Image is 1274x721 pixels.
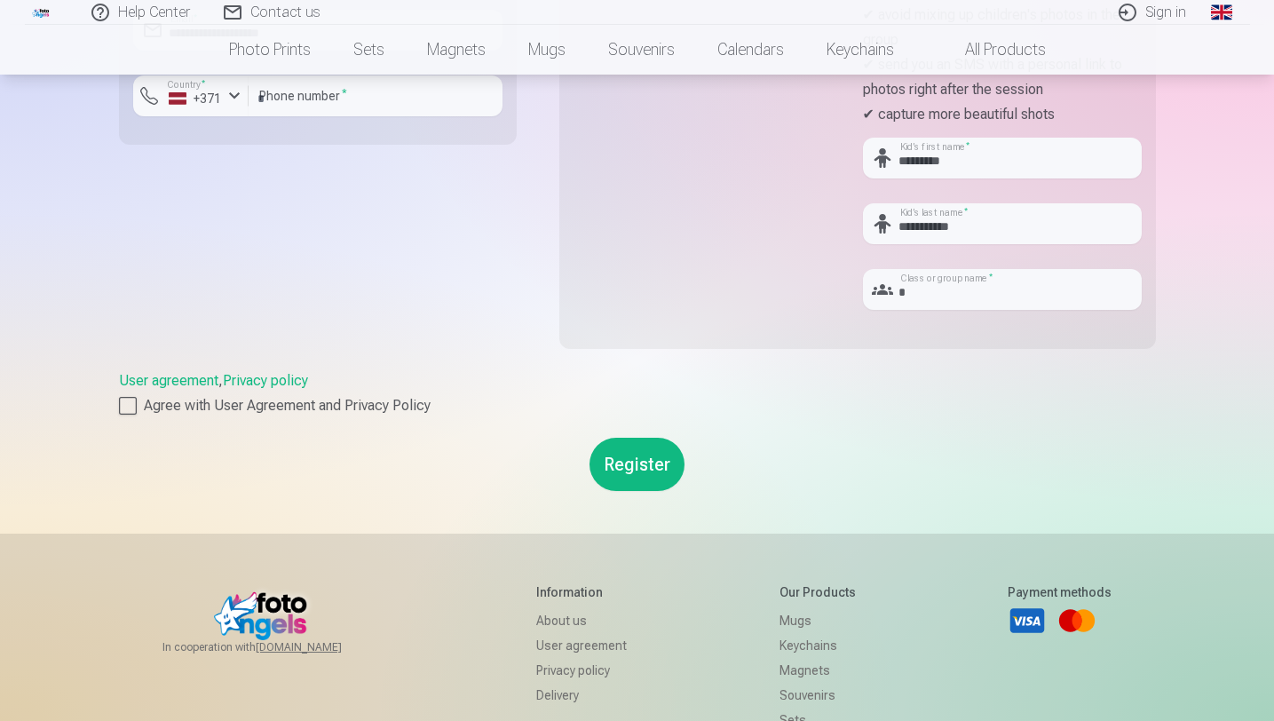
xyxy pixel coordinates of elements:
a: Privacy policy [223,372,308,389]
div: +371 [169,90,222,107]
a: Mugs [779,608,856,633]
a: Mastercard [1057,601,1096,640]
div: , [119,370,1156,416]
img: /fa1 [32,7,51,18]
span: In cooperation with [162,640,384,654]
a: Souvenirs [779,683,856,708]
a: Calendars [696,25,805,75]
a: Keychains [779,633,856,658]
a: Magnets [779,658,856,683]
h5: Payment methods [1008,583,1112,601]
a: Privacy policy [536,658,627,683]
label: Country [162,78,211,91]
h5: Information [536,583,627,601]
a: Magnets [406,25,507,75]
a: All products [915,25,1067,75]
a: User agreement [119,372,218,389]
a: Keychains [805,25,915,75]
a: Visa [1008,601,1047,640]
a: Sets [332,25,406,75]
a: Photo prints [208,25,332,75]
button: Country*+371 [133,75,249,116]
h5: Our products [779,583,856,601]
a: Mugs [507,25,587,75]
label: Agree with User Agreement and Privacy Policy [119,395,1156,416]
a: User agreement [536,633,627,658]
a: [DOMAIN_NAME] [256,640,384,654]
a: Delivery [536,683,627,708]
p: ✔ capture more beautiful shots [863,102,1142,127]
p: ✔ send you an SMS with a personal link to photos right after the session [863,52,1142,102]
button: Register [590,438,684,491]
a: Souvenirs [587,25,696,75]
a: About us [536,608,627,633]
